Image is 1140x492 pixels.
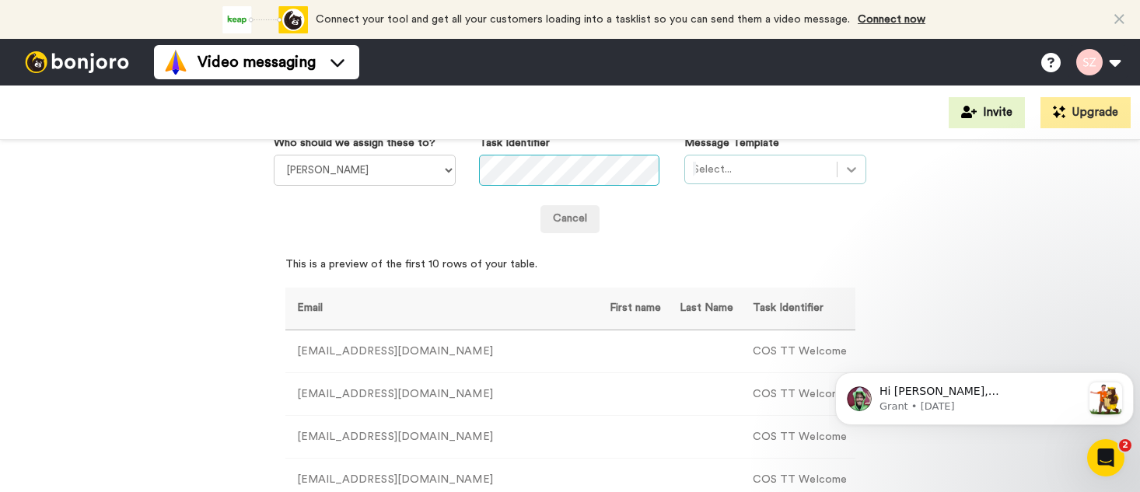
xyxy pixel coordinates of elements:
label: Message Template [684,135,779,151]
button: Invite [949,97,1025,128]
label: Who should we assign these to? [274,135,435,151]
th: Email [285,288,598,330]
td: COS TT Welcome [741,416,855,459]
a: Connect now [858,14,925,25]
img: vm-color.svg [163,50,188,75]
img: bj-logo-header-white.svg [19,51,135,73]
span: This is a preview of the first 10 rows of your table. [285,233,537,272]
span: Video messaging [198,51,316,73]
div: animation [222,6,308,33]
iframe: Intercom notifications message [829,341,1140,450]
a: Cancel [540,205,600,233]
td: COS TT Welcome [741,373,855,416]
span: 2 [1119,439,1131,452]
td: [EMAIL_ADDRESS][DOMAIN_NAME] [285,330,598,373]
th: First name [598,288,669,330]
td: [EMAIL_ADDRESS][DOMAIN_NAME] [285,416,598,459]
td: [EMAIL_ADDRESS][DOMAIN_NAME] [285,373,598,416]
td: COS TT Welcome [741,330,855,373]
iframe: Intercom live chat [1087,439,1124,476]
button: Upgrade [1040,97,1131,128]
span: Connect your tool and get all your customers loading into a tasklist so you can send them a video... [316,14,850,25]
th: Last Name [668,288,741,330]
th: Task Identifier [741,288,855,330]
label: Task Identifier [479,135,550,151]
